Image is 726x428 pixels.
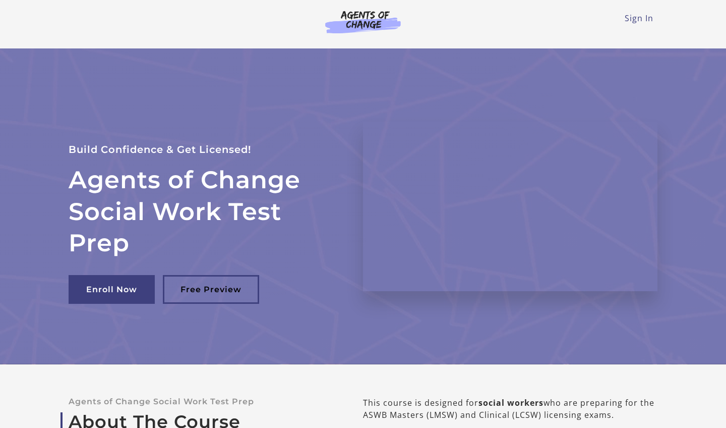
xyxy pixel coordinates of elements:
p: Build Confidence & Get Licensed! [69,141,339,158]
img: Agents of Change Logo [315,10,411,33]
h2: Agents of Change Social Work Test Prep [69,164,339,258]
p: Agents of Change Social Work Test Prep [69,397,331,406]
a: Enroll Now [69,275,155,304]
a: Sign In [625,13,653,24]
a: Free Preview [163,275,259,304]
b: social workers [478,397,543,408]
